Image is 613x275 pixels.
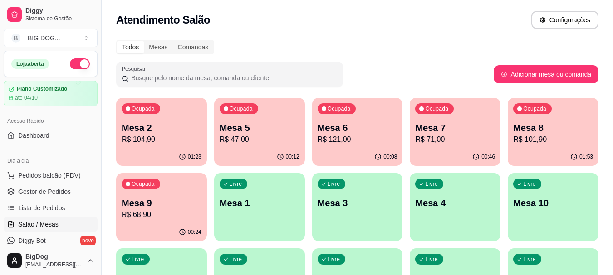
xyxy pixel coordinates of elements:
[523,180,536,188] p: Livre
[425,180,438,188] p: Livre
[173,41,214,53] div: Comandas
[18,203,65,212] span: Lista de Pedidos
[18,236,46,245] span: Diggy Bot
[328,105,351,112] p: Ocupada
[4,184,98,199] a: Gestor de Pedidos
[4,168,98,183] button: Pedidos balcão (PDV)
[415,121,495,134] p: Mesa 7
[11,59,49,69] div: Loja aberta
[513,197,593,209] p: Mesa 10
[508,98,598,166] button: OcupadaMesa 8R$ 101,9001:53
[4,217,98,232] a: Salão / Mesas
[4,154,98,168] div: Dia a dia
[4,250,98,271] button: BigDog[EMAIL_ADDRESS][DOMAIN_NAME]
[230,180,242,188] p: Livre
[18,220,59,229] span: Salão / Mesas
[410,98,500,166] button: OcupadaMesa 7R$ 71,0000:46
[523,256,536,263] p: Livre
[18,187,71,196] span: Gestor de Pedidos
[122,197,201,209] p: Mesa 9
[318,134,397,145] p: R$ 121,00
[4,29,98,47] button: Select a team
[425,105,448,112] p: Ocupada
[513,121,593,134] p: Mesa 8
[318,197,397,209] p: Mesa 3
[579,153,593,160] p: 01:53
[25,15,94,22] span: Sistema de Gestão
[328,180,340,188] p: Livre
[220,197,299,209] p: Mesa 1
[116,173,207,241] button: OcupadaMesa 9R$ 68,9000:24
[122,65,149,72] label: Pesquisar
[122,209,201,220] p: R$ 68,90
[4,233,98,248] a: Diggy Botnovo
[11,34,20,43] span: B
[508,173,598,241] button: LivreMesa 10
[286,153,299,160] p: 00:12
[328,256,340,263] p: Livre
[4,201,98,215] a: Lista de Pedidos
[188,228,201,236] p: 00:24
[132,180,155,188] p: Ocupada
[70,58,90,69] button: Alterar Status
[116,13,210,27] h2: Atendimento Salão
[128,73,338,82] input: Pesquisar
[132,256,144,263] p: Livre
[4,128,98,143] a: Dashboard
[122,121,201,134] p: Mesa 2
[318,121,397,134] p: Mesa 6
[122,134,201,145] p: R$ 104,90
[25,7,94,15] span: Diggy
[4,81,98,106] a: Plano Customizadoaté 04/10
[117,41,144,53] div: Todos
[18,131,49,140] span: Dashboard
[494,65,598,83] button: Adicionar mesa ou comanda
[481,153,495,160] p: 00:46
[25,253,83,261] span: BigDog
[531,11,598,29] button: Configurações
[415,197,495,209] p: Mesa 4
[28,34,60,43] div: BIG DOG ...
[523,105,546,112] p: Ocupada
[383,153,397,160] p: 00:08
[116,98,207,166] button: OcupadaMesa 2R$ 104,9001:23
[17,86,67,92] article: Plano Customizado
[144,41,172,53] div: Mesas
[312,98,403,166] button: OcupadaMesa 6R$ 121,0000:08
[425,256,438,263] p: Livre
[15,94,38,101] article: até 04/10
[220,134,299,145] p: R$ 47,00
[410,173,500,241] button: LivreMesa 4
[214,98,305,166] button: OcupadaMesa 5R$ 47,0000:12
[230,256,242,263] p: Livre
[4,114,98,128] div: Acesso Rápido
[4,4,98,25] a: DiggySistema de Gestão
[18,171,81,180] span: Pedidos balcão (PDV)
[312,173,403,241] button: LivreMesa 3
[230,105,253,112] p: Ocupada
[214,173,305,241] button: LivreMesa 1
[513,134,593,145] p: R$ 101,90
[415,134,495,145] p: R$ 71,00
[132,105,155,112] p: Ocupada
[188,153,201,160] p: 01:23
[220,121,299,134] p: Mesa 5
[25,261,83,268] span: [EMAIL_ADDRESS][DOMAIN_NAME]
